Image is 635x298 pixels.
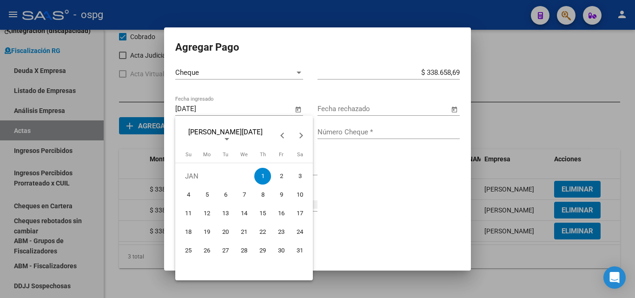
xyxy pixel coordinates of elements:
[180,224,197,240] span: 18
[254,186,271,203] span: 8
[236,224,252,240] span: 21
[291,241,309,260] button: January 31, 2026
[291,185,309,204] button: January 10, 2026
[254,224,271,240] span: 22
[273,126,292,145] button: Previous month
[273,168,290,185] span: 2
[188,128,263,136] span: [PERSON_NAME][DATE]
[198,205,215,222] span: 12
[180,242,197,259] span: 25
[198,223,216,241] button: January 19, 2026
[291,242,308,259] span: 31
[279,152,284,158] span: Fr
[291,204,309,223] button: January 17, 2026
[253,204,272,223] button: January 15, 2026
[272,223,291,241] button: January 23, 2026
[291,167,309,185] button: January 3, 2026
[236,205,252,222] span: 14
[223,152,228,158] span: Tu
[216,241,235,260] button: January 27, 2026
[179,185,198,204] button: January 4, 2026
[198,224,215,240] span: 19
[179,241,198,260] button: January 25, 2026
[603,266,626,289] div: Open Intercom Messenger
[236,242,252,259] span: 28
[181,127,270,144] button: Choose month and year
[179,204,198,223] button: January 11, 2026
[236,186,252,203] span: 7
[291,186,308,203] span: 10
[253,241,272,260] button: January 29, 2026
[292,126,311,145] button: Next month
[198,185,216,204] button: January 5, 2026
[216,185,235,204] button: January 6, 2026
[216,204,235,223] button: January 13, 2026
[216,223,235,241] button: January 20, 2026
[203,152,211,158] span: Mo
[235,204,253,223] button: January 14, 2026
[291,224,308,240] span: 24
[254,168,271,185] span: 1
[272,167,291,185] button: January 2, 2026
[185,152,192,158] span: Su
[235,185,253,204] button: January 7, 2026
[179,167,253,185] td: JAN
[179,223,198,241] button: January 18, 2026
[217,205,234,222] span: 13
[272,241,291,260] button: January 30, 2026
[272,185,291,204] button: January 9, 2026
[253,167,272,185] button: January 1, 2026
[198,241,216,260] button: January 26, 2026
[217,186,234,203] span: 6
[240,152,248,158] span: We
[291,205,308,222] span: 17
[198,186,215,203] span: 5
[297,152,303,158] span: Sa
[260,152,266,158] span: Th
[254,242,271,259] span: 29
[254,205,271,222] span: 15
[217,224,234,240] span: 20
[198,242,215,259] span: 26
[253,185,272,204] button: January 8, 2026
[198,204,216,223] button: January 12, 2026
[235,241,253,260] button: January 28, 2026
[217,242,234,259] span: 27
[180,205,197,222] span: 11
[291,168,308,185] span: 3
[180,186,197,203] span: 4
[273,186,290,203] span: 9
[291,223,309,241] button: January 24, 2026
[273,242,290,259] span: 30
[253,223,272,241] button: January 22, 2026
[272,204,291,223] button: January 16, 2026
[235,223,253,241] button: January 21, 2026
[273,224,290,240] span: 23
[273,205,290,222] span: 16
